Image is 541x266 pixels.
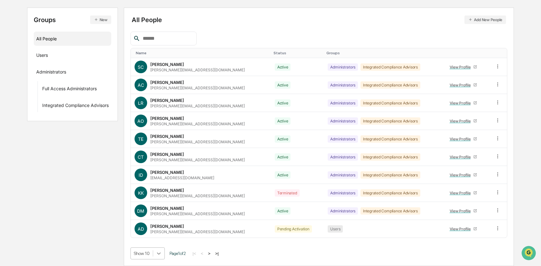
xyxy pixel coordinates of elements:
[360,81,420,89] div: Integrated Compliance Advisors
[150,229,245,234] div: [PERSON_NAME][EMAIL_ADDRESS][DOMAIN_NAME]
[447,116,480,126] a: View Profile
[63,107,76,112] span: Pylon
[136,51,268,55] div: Toggle SortBy
[6,80,11,85] div: 🖐️
[13,92,40,98] span: Data Lookup
[107,50,115,58] button: Start new chat
[450,65,473,69] div: View Profile
[52,80,78,86] span: Attestations
[275,81,291,89] div: Active
[137,208,144,214] span: DM
[46,80,51,85] div: 🗄️
[464,15,506,24] button: Add New People
[138,100,143,106] span: LR
[450,209,473,213] div: View Profile
[275,207,291,215] div: Active
[6,92,11,97] div: 🔎
[150,103,245,108] div: [PERSON_NAME][EMAIL_ADDRESS][DOMAIN_NAME]
[34,15,111,24] div: Groups
[521,245,538,262] iframe: Open customer support
[138,190,144,196] span: KK
[328,63,358,71] div: Administrators
[150,121,245,126] div: [PERSON_NAME][EMAIL_ADDRESS][DOMAIN_NAME]
[360,63,420,71] div: Integrated Compliance Advisors
[90,15,111,24] button: New
[150,134,184,139] div: [PERSON_NAME]
[150,152,184,157] div: [PERSON_NAME]
[150,86,245,90] div: [PERSON_NAME][EMAIL_ADDRESS][DOMAIN_NAME]
[328,207,358,215] div: Administrators
[4,89,42,100] a: 🔎Data Lookup
[206,251,212,256] button: >
[150,170,184,175] div: [PERSON_NAME]
[150,157,245,162] div: [PERSON_NAME][EMAIL_ADDRESS][DOMAIN_NAME]
[275,99,291,107] div: Active
[275,153,291,161] div: Active
[150,211,245,216] div: [PERSON_NAME][EMAIL_ADDRESS][DOMAIN_NAME]
[42,86,97,93] div: Full Access Administrators
[150,62,184,67] div: [PERSON_NAME]
[150,80,184,85] div: [PERSON_NAME]
[138,154,144,160] span: CT
[150,68,245,72] div: [PERSON_NAME][EMAIL_ADDRESS][DOMAIN_NAME]
[44,107,76,112] a: Powered byPylon
[150,206,184,211] div: [PERSON_NAME]
[496,51,504,55] div: Toggle SortBy
[328,153,358,161] div: Administrators
[21,48,103,55] div: Start new chat
[326,51,440,55] div: Toggle SortBy
[328,225,343,233] div: Users
[150,98,184,103] div: [PERSON_NAME]
[447,80,480,90] a: View Profile
[36,52,48,60] div: Users
[360,153,420,161] div: Integrated Compliance Advisors
[450,155,473,159] div: View Profile
[447,98,480,108] a: View Profile
[360,207,420,215] div: Integrated Compliance Advisors
[4,77,43,88] a: 🖐️Preclearance
[191,251,198,256] button: |<
[138,136,143,142] span: TE
[150,175,214,180] div: [EMAIL_ADDRESS][DOMAIN_NAME]
[328,117,358,125] div: Administrators
[275,63,291,71] div: Active
[275,135,291,143] div: Active
[213,251,221,256] button: >|
[447,224,480,234] a: View Profile
[13,80,41,86] span: Preclearance
[328,135,358,143] div: Administrators
[21,55,80,60] div: We're available if you need us!
[447,170,480,180] a: View Profile
[138,64,144,70] span: SC
[150,139,245,144] div: [PERSON_NAME][EMAIL_ADDRESS][DOMAIN_NAME]
[138,82,144,88] span: AC
[6,48,18,60] img: 1746055101610-c473b297-6a78-478c-a979-82029cc54cd1
[447,152,480,162] a: View Profile
[6,13,115,23] p: How can we help?
[328,81,358,89] div: Administrators
[150,188,184,193] div: [PERSON_NAME]
[275,171,291,179] div: Active
[450,173,473,177] div: View Profile
[132,15,506,24] div: All People
[36,69,66,77] div: Administrators
[150,193,245,198] div: [PERSON_NAME][EMAIL_ADDRESS][DOMAIN_NAME]
[450,101,473,105] div: View Profile
[450,137,473,141] div: View Profile
[447,206,480,216] a: View Profile
[43,77,81,88] a: 🗄️Attestations
[360,99,420,107] div: Integrated Compliance Advisors
[446,51,488,55] div: Toggle SortBy
[273,51,322,55] div: Toggle SortBy
[138,226,144,232] span: AD
[150,116,184,121] div: [PERSON_NAME]
[328,189,358,197] div: Administrators
[360,117,420,125] div: Integrated Compliance Advisors
[360,135,420,143] div: Integrated Compliance Advisors
[139,172,143,178] span: ID
[447,134,480,144] a: View Profile
[199,251,205,256] button: <
[328,99,358,107] div: Administrators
